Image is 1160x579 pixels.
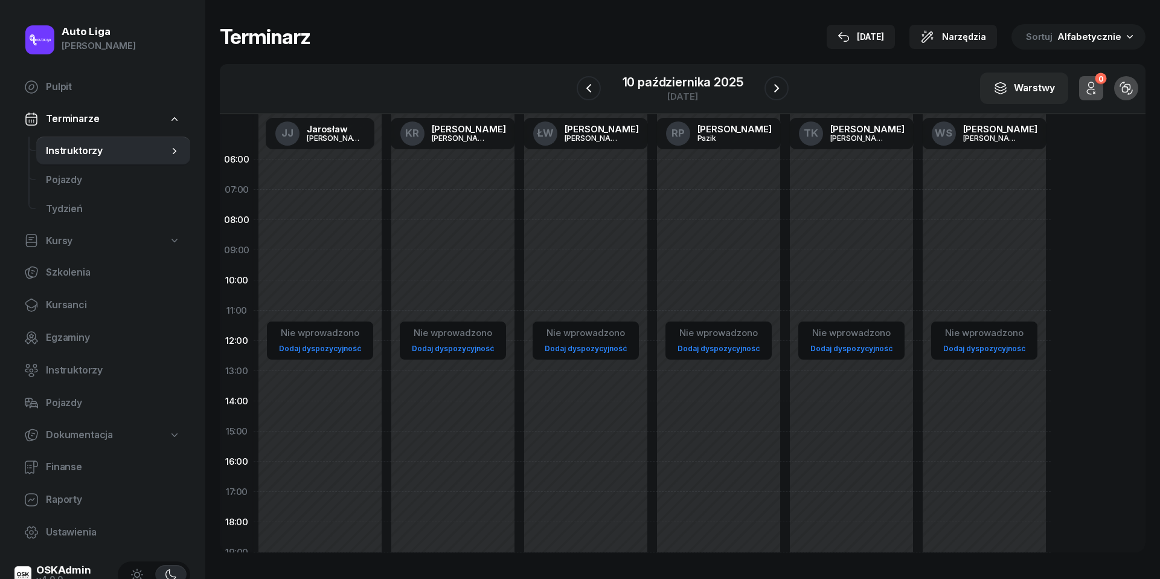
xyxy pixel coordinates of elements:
a: Kursy [14,227,190,255]
span: Ustawienia [46,525,181,540]
div: 11:00 [220,296,254,326]
div: [PERSON_NAME] [432,134,490,142]
span: WS [935,128,952,138]
span: Pojazdy [46,395,181,411]
div: Pazik [697,134,755,142]
span: JJ [281,128,293,138]
span: Instruktorzy [46,143,168,159]
a: Pojazdy [36,166,190,195]
span: Finanse [46,459,181,475]
div: 0 [1095,73,1106,85]
a: Dodaj dyspozycyjność [673,341,764,355]
span: Narzędzia [942,30,986,44]
span: Kursanci [46,297,181,313]
span: KR [405,128,419,138]
span: Instruktorzy [46,363,181,378]
div: [PERSON_NAME] [697,125,772,134]
div: Nie wprowadzono [938,325,1030,341]
a: Pulpit [14,73,190,102]
div: 12:00 [220,326,254,356]
span: TK [804,128,818,138]
a: Instruktorzy [36,137,190,166]
div: 10 października 2025 [623,76,743,88]
span: ŁW [537,128,554,138]
a: Raporty [14,485,190,514]
div: [DATE] [838,30,884,44]
button: Sortuj Alfabetycznie [1011,24,1146,50]
div: Nie wprowadzono [673,325,764,341]
div: Nie wprowadzono [274,325,366,341]
a: Dodaj dyspozycyjność [274,341,366,355]
div: 14:00 [220,386,254,416]
div: [PERSON_NAME] [432,125,506,134]
a: Kursanci [14,291,190,320]
div: [PERSON_NAME] [963,125,1037,134]
button: Nie wprowadzonoDodaj dyspozycyjność [407,323,499,358]
button: Nie wprowadzonoDodaj dyspozycyjność [540,323,632,358]
button: Nie wprowadzonoDodaj dyspozycyjność [938,323,1030,358]
div: 13:00 [220,356,254,386]
span: Pojazdy [46,172,181,188]
div: 07:00 [220,175,254,205]
span: Alfabetycznie [1057,31,1121,42]
div: 09:00 [220,235,254,265]
div: 08:00 [220,205,254,235]
div: [PERSON_NAME] [565,125,639,134]
div: [PERSON_NAME] [62,38,136,54]
button: [DATE] [827,25,895,49]
a: WS[PERSON_NAME][PERSON_NAME] [922,118,1047,149]
button: Narzędzia [909,25,997,49]
div: OSKAdmin [36,565,91,575]
span: Szkolenia [46,265,181,280]
div: [DATE] [623,92,743,101]
a: Egzaminy [14,323,190,352]
div: Auto Liga [62,27,136,37]
div: [PERSON_NAME] [565,134,623,142]
span: Terminarze [46,111,99,127]
a: Szkolenia [14,258,190,287]
div: 10:00 [220,265,254,296]
span: Raporty [46,492,181,508]
a: ŁW[PERSON_NAME][PERSON_NAME] [524,118,649,149]
span: Sortuj [1026,29,1055,45]
div: 19:00 [220,537,254,568]
a: Ustawienia [14,518,190,547]
div: [PERSON_NAME] [830,125,905,134]
a: Terminarze [14,105,190,133]
div: Nie wprowadzono [540,325,632,341]
button: Nie wprowadzonoDodaj dyspozycyjność [274,323,366,358]
a: Dodaj dyspozycyjność [407,341,499,355]
a: Dodaj dyspozycyjność [806,341,897,355]
a: RP[PERSON_NAME]Pazik [656,118,781,149]
a: Dokumentacja [14,421,190,449]
a: JJJarosław[PERSON_NAME] [266,118,374,149]
div: 15:00 [220,416,254,447]
span: Kursy [46,233,72,249]
button: Warstwy [980,73,1068,104]
span: RP [671,128,685,138]
a: Instruktorzy [14,356,190,385]
a: Dodaj dyspozycyjność [540,341,632,355]
h1: Terminarz [220,26,310,48]
span: Egzaminy [46,330,181,346]
span: Tydzień [46,201,181,217]
div: [PERSON_NAME] [307,134,365,142]
div: [PERSON_NAME] [830,134,888,142]
a: Pojazdy [14,389,190,418]
div: 17:00 [220,477,254,507]
a: KR[PERSON_NAME][PERSON_NAME] [391,118,516,149]
span: Dokumentacja [46,427,113,443]
button: Nie wprowadzonoDodaj dyspozycyjność [673,323,764,358]
div: 16:00 [220,447,254,477]
div: Jarosław [307,125,365,134]
div: Nie wprowadzono [407,325,499,341]
div: [PERSON_NAME] [963,134,1021,142]
button: 0 [1079,76,1103,100]
a: Tydzień [36,195,190,224]
a: Dodaj dyspozycyjność [938,341,1030,355]
a: Finanse [14,453,190,482]
div: 18:00 [220,507,254,537]
div: 06:00 [220,144,254,175]
div: Warstwy [993,80,1055,96]
span: Pulpit [46,79,181,95]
